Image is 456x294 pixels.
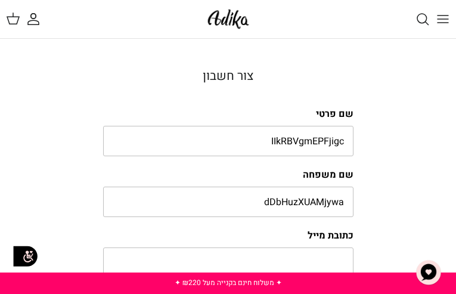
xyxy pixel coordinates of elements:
a: ✦ משלוח חינם בקנייה מעל ₪220 ✦ [175,277,282,288]
label: שם פרטי [103,107,353,120]
label: שם משפחה [103,168,353,181]
button: Toggle menu [430,6,456,32]
a: חיפוש [404,6,430,32]
h2: צור חשבון [103,69,353,83]
button: צ'אט [411,255,446,290]
a: החשבון שלי [26,6,52,32]
img: Adika IL [204,6,252,32]
label: כתובת מייל [103,229,353,242]
img: accessibility_icon02.svg [9,240,42,273]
